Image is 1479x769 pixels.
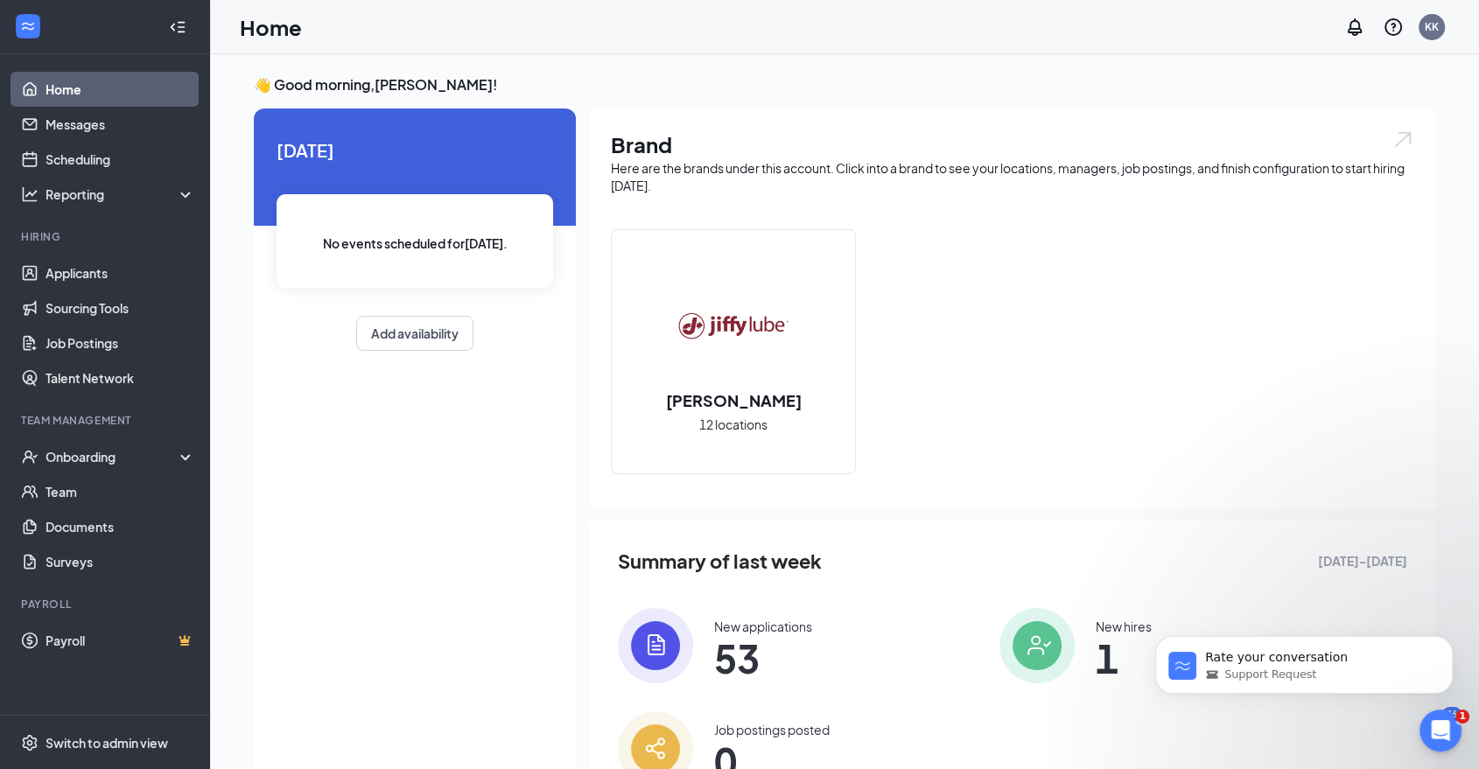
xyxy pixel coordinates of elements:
a: Home [46,72,195,107]
span: 1 [1096,642,1152,674]
a: Talent Network [46,360,195,395]
svg: QuestionInfo [1383,17,1404,38]
svg: Collapse [169,18,186,36]
span: 53 [714,642,812,674]
img: icon [999,608,1075,683]
div: Job postings posted [714,721,830,738]
h1: Home [240,12,302,42]
span: Summary of last week [618,546,822,577]
h3: 👋 Good morning, [PERSON_NAME] ! [254,75,1435,94]
div: Hiring [21,229,192,244]
svg: WorkstreamLogo [19,17,37,35]
svg: Settings [21,734,39,752]
span: [DATE] [277,136,553,164]
div: Payroll [21,597,192,612]
img: Jiffy Lube [677,270,789,382]
div: Onboarding [46,448,180,465]
a: Applicants [46,255,195,290]
span: 12 locations [699,415,768,434]
a: Surveys [46,544,195,579]
span: No events scheduled for [DATE] . [323,234,508,253]
a: Sourcing Tools [46,290,195,325]
div: Switch to admin view [46,734,168,752]
div: KK [1425,19,1439,34]
a: Job Postings [46,325,195,360]
div: Reporting [46,185,196,203]
svg: Analysis [21,185,39,203]
img: open.6027fd2a22e1237b5b06.svg [1391,129,1414,150]
a: PayrollCrown [46,623,195,658]
button: Add availability [356,316,473,351]
iframe: Intercom live chat [1419,710,1461,752]
a: Documents [46,509,195,544]
span: [DATE] - [DATE] [1318,551,1407,570]
h1: Brand [611,129,1414,159]
a: Messages [46,107,195,142]
img: icon [618,608,693,683]
span: 1 [1455,710,1469,724]
a: Team [46,474,195,509]
a: Scheduling [46,142,195,177]
div: New applications [714,618,812,635]
div: Here are the brands under this account. Click into a brand to see your locations, managers, job p... [611,159,1414,194]
iframe: Intercom notifications message [1129,599,1479,722]
svg: UserCheck [21,448,39,465]
div: New hires [1096,618,1152,635]
h2: [PERSON_NAME] [648,389,819,411]
svg: Notifications [1344,17,1365,38]
div: Team Management [21,413,192,428]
